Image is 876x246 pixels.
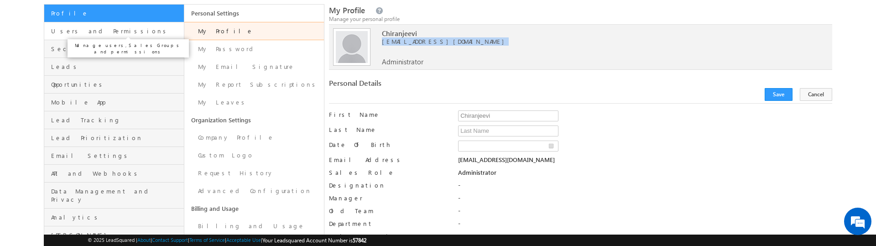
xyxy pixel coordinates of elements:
[329,232,445,241] label: Sales Regions
[329,5,365,16] span: My Profile
[124,188,166,200] em: Start Chat
[44,209,184,226] a: Analytics
[184,76,324,94] a: My Report Subscriptions
[51,98,182,106] span: Mobile App
[184,200,324,217] a: Billing and Usage
[51,80,182,89] span: Opportunities
[51,63,182,71] span: Leads
[353,237,366,244] span: 57842
[382,29,784,37] span: Chiranjeevi
[184,111,324,129] a: Organization Settings
[329,181,445,189] label: Designation
[329,110,445,119] label: First Name
[44,183,184,209] a: Data Management and Privacy
[329,15,832,23] div: Manage your personal profile
[44,147,184,165] a: Email Settings
[765,88,793,101] button: Save
[458,110,558,121] input: First Name
[184,129,324,147] a: Company Profile
[329,126,445,134] label: Last Name
[12,84,167,180] textarea: Type your message and hit 'Enter'
[184,94,324,111] a: My Leaves
[44,94,184,111] a: Mobile App
[329,207,445,215] label: Old Team
[150,5,172,26] div: Minimize live chat window
[51,213,182,221] span: Analytics
[189,237,225,243] a: Terms of Service
[71,42,185,55] p: Manage users, Sales Groups and permissions
[458,156,832,168] div: [EMAIL_ADDRESS][DOMAIN_NAME]
[184,5,324,22] a: Personal Settings
[44,58,184,76] a: Leads
[458,232,832,245] div: -
[137,237,151,243] a: About
[44,76,184,94] a: Opportunities
[51,152,182,160] span: Email Settings
[184,40,324,58] a: My Password
[329,194,445,202] label: Manager
[458,220,832,232] div: -
[184,217,324,235] a: Billing and Usage
[51,45,182,53] span: Security
[51,231,182,239] span: [PERSON_NAME]
[51,169,182,178] span: API and Webhooks
[184,182,324,200] a: Advanced Configuration
[51,27,182,35] span: Users and Permissions
[226,237,261,243] a: Acceptable Use
[184,147,324,164] a: Custom Logo
[329,79,574,92] div: Personal Details
[44,226,184,244] a: [PERSON_NAME]
[47,48,153,60] div: Chat with us now
[262,237,366,244] span: Your Leadsquared Account Number is
[44,40,184,58] a: Security
[44,22,184,40] a: Users and Permissions
[184,164,324,182] a: Request History
[51,116,182,124] span: Lead Tracking
[51,9,182,17] span: Profile
[152,237,188,243] a: Contact Support
[88,236,366,245] span: © 2025 LeadSquared | | | | |
[329,220,445,228] label: Department
[458,181,832,194] div: -
[329,168,445,177] label: Sales Role
[382,58,423,66] span: Administrator
[51,187,182,204] span: Data Management and Privacy
[184,58,324,76] a: My Email Signature
[184,22,324,40] a: My Profile
[51,134,182,142] span: Lead Prioritization
[458,168,832,181] div: Administrator
[44,111,184,129] a: Lead Tracking
[329,141,445,149] label: Date Of Birth
[458,207,832,220] div: -
[382,37,784,46] span: [EMAIL_ADDRESS][DOMAIN_NAME]
[44,165,184,183] a: API and Webhooks
[16,48,38,60] img: d_60004797649_company_0_60004797649
[458,126,558,136] input: Last Name
[44,129,184,147] a: Lead Prioritization
[329,156,445,164] label: Email Address
[458,194,832,207] div: -
[800,88,832,101] button: Cancel
[44,5,184,22] a: Profile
